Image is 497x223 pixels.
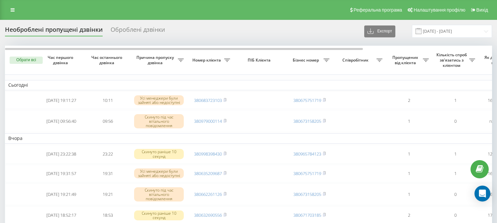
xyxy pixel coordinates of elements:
td: 19:31 [84,165,131,182]
div: Необроблені пропущені дзвінки [5,26,103,36]
td: [DATE] 19:21:49 [38,184,84,205]
div: Open Intercom Messenger [474,186,490,201]
a: 380998398430 [194,151,222,157]
span: Кількість спроб зв'язатись з клієнтом [435,52,469,68]
a: 380673158205 [293,118,321,124]
a: 380662261126 [194,191,222,197]
td: 0 [432,184,478,205]
span: Бізнес номер [290,58,323,63]
td: 19:21 [84,184,131,205]
span: Причина пропуску дзвінка [134,55,178,65]
div: Скинуто під час вітального повідомлення [134,187,184,202]
td: 2 [386,92,432,109]
td: 1 [432,165,478,182]
td: 10:11 [84,92,131,109]
span: Вихід [476,7,488,13]
div: Скинуто під час вітального повідомлення [134,114,184,129]
div: Оброблені дзвінки [111,26,165,36]
div: Усі менеджери були зайняті або недоступні [134,168,184,178]
td: 1 [386,145,432,163]
span: Співробітник [336,58,376,63]
div: Скинуто раніше 10 секунд [134,210,184,220]
a: 380979000114 [194,118,222,124]
a: 380673158205 [293,191,321,197]
a: 380683723103 [194,97,222,103]
td: [DATE] 09:56:40 [38,110,84,132]
a: 380675751719 [293,170,321,176]
td: 1 [386,110,432,132]
td: 1 [432,145,478,163]
td: 1 [386,165,432,182]
span: Пропущених від клієнта [389,55,423,65]
td: 09:56 [84,110,131,132]
div: Усі менеджери були зайняті або недоступні [134,95,184,105]
td: [DATE] 19:11:27 [38,92,84,109]
span: Час останнього дзвінка [90,55,125,65]
div: Скинуто раніше 10 секунд [134,149,184,159]
a: 380675751719 [293,97,321,103]
td: [DATE] 23:22:38 [38,145,84,163]
td: 1 [386,184,432,205]
a: 380635209687 [194,170,222,176]
span: ПІБ Клієнта [239,58,281,63]
a: 380632690556 [194,212,222,218]
td: [DATE] 19:31:57 [38,165,84,182]
span: Реферальна програма [354,7,402,13]
td: 0 [432,110,478,132]
a: 380965784123 [293,151,321,157]
span: Час першого дзвінка [43,55,79,65]
button: Обрати всі [10,57,43,64]
span: Налаштування профілю [414,7,465,13]
td: 1 [432,92,478,109]
button: Експорт [364,25,395,37]
span: Номер клієнта [190,58,224,63]
a: 380671703185 [293,212,321,218]
td: 23:22 [84,145,131,163]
